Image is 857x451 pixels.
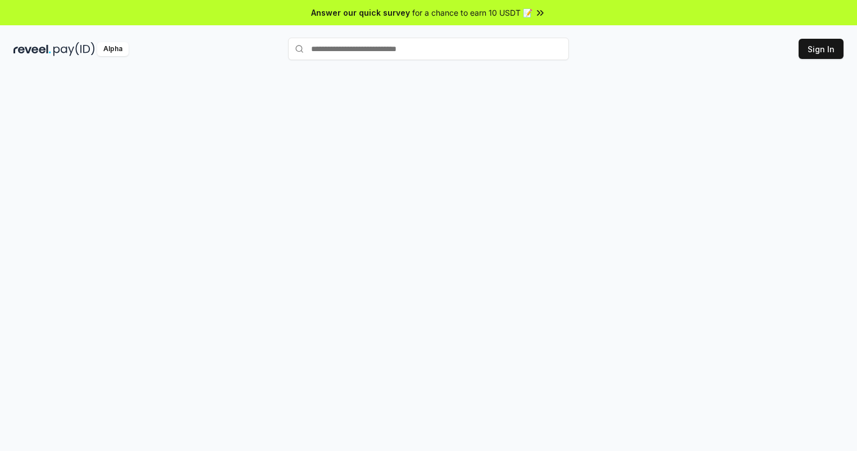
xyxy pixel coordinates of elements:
span: Answer our quick survey [311,7,410,19]
img: pay_id [53,42,95,56]
span: for a chance to earn 10 USDT 📝 [412,7,532,19]
button: Sign In [799,39,844,59]
div: Alpha [97,42,129,56]
img: reveel_dark [13,42,51,56]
